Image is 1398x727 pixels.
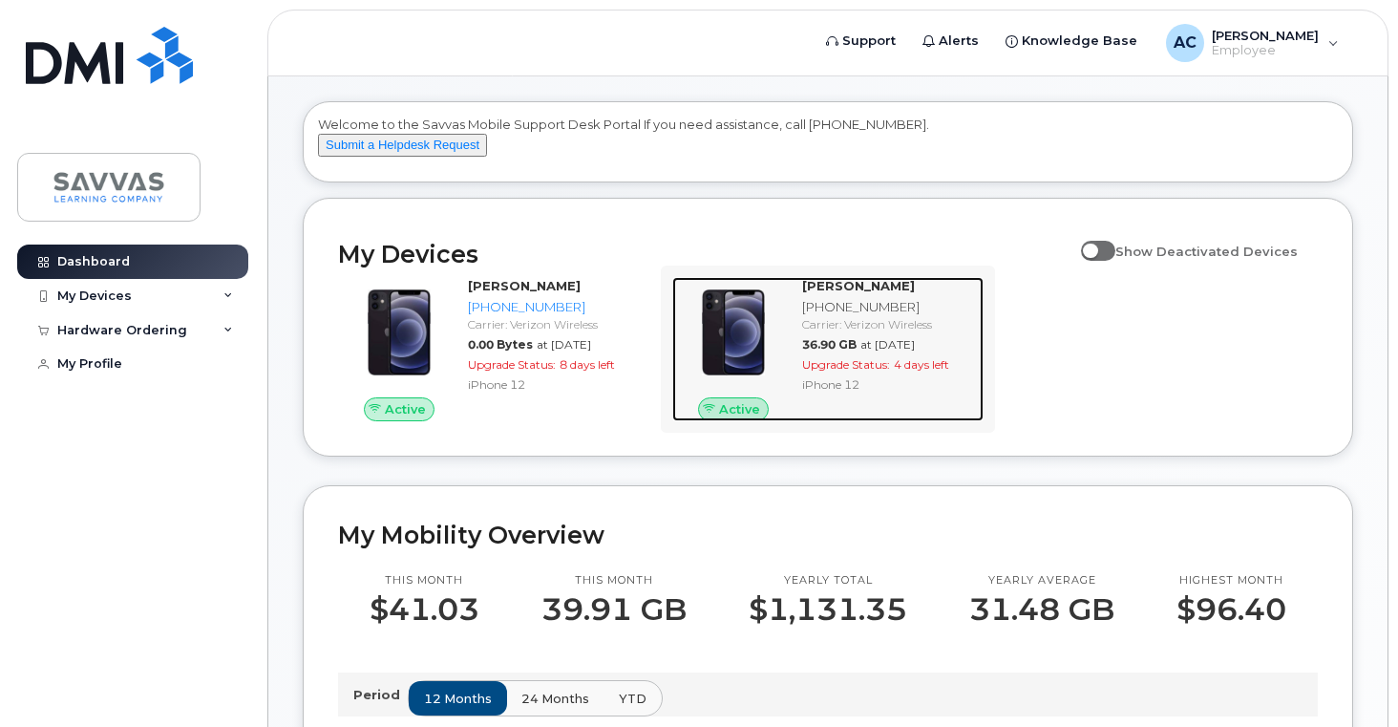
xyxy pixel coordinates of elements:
p: 31.48 GB [969,592,1114,627]
p: Period [353,686,408,704]
a: Support [813,22,909,60]
span: [PERSON_NAME] [1212,28,1319,43]
span: 24 months [521,690,589,708]
div: Ashley Cirbo [1153,24,1352,62]
iframe: Messenger Launcher [1315,644,1384,713]
span: YTD [619,690,646,708]
span: Show Deactivated Devices [1115,244,1298,259]
span: 36.90 GB [802,337,857,352]
h2: My Mobility Overview [338,521,1318,549]
div: [PHONE_NUMBER] [468,298,642,316]
div: iPhone 12 [802,376,976,393]
strong: [PERSON_NAME] [802,278,915,293]
span: Upgrade Status: [802,357,890,372]
button: Submit a Helpdesk Request [318,134,487,158]
a: Active[PERSON_NAME][PHONE_NUMBER]Carrier: Verizon Wireless0.00 Bytesat [DATE]Upgrade Status:8 day... [338,277,649,422]
span: 4 days left [894,357,949,372]
span: 0.00 Bytes [468,337,533,352]
span: Support [842,32,896,51]
h2: My Devices [338,240,1071,268]
span: Knowledge Base [1022,32,1137,51]
span: Upgrade Status: [468,357,556,372]
a: Submit a Helpdesk Request [318,137,487,152]
p: Highest month [1176,573,1286,588]
div: Welcome to the Savvas Mobile Support Desk Portal If you need assistance, call [PHONE_NUMBER]. [318,116,1338,175]
span: Active [385,400,426,418]
span: Active [719,400,760,418]
div: Carrier: Verizon Wireless [802,316,976,332]
div: [PHONE_NUMBER] [802,298,976,316]
span: 8 days left [560,357,615,372]
p: $96.40 [1176,592,1286,627]
span: at [DATE] [860,337,915,352]
p: This month [541,573,687,588]
a: Alerts [909,22,992,60]
input: Show Deactivated Devices [1081,233,1096,248]
img: iPhone_12.jpg [688,287,779,378]
span: at [DATE] [537,337,591,352]
a: Active[PERSON_NAME][PHONE_NUMBER]Carrier: Verizon Wireless36.90 GBat [DATE]Upgrade Status:4 days ... [672,277,984,422]
a: Knowledge Base [992,22,1151,60]
p: Yearly average [969,573,1114,588]
div: Carrier: Verizon Wireless [468,316,642,332]
div: iPhone 12 [468,376,642,393]
span: Employee [1212,43,1319,58]
span: Alerts [939,32,979,51]
p: 39.91 GB [541,592,687,627]
p: $41.03 [370,592,479,627]
img: iPhone_12.jpg [353,287,445,378]
strong: [PERSON_NAME] [468,278,581,293]
span: AC [1174,32,1197,54]
p: Yearly total [749,573,907,588]
p: This month [370,573,479,588]
p: $1,131.35 [749,592,907,627]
